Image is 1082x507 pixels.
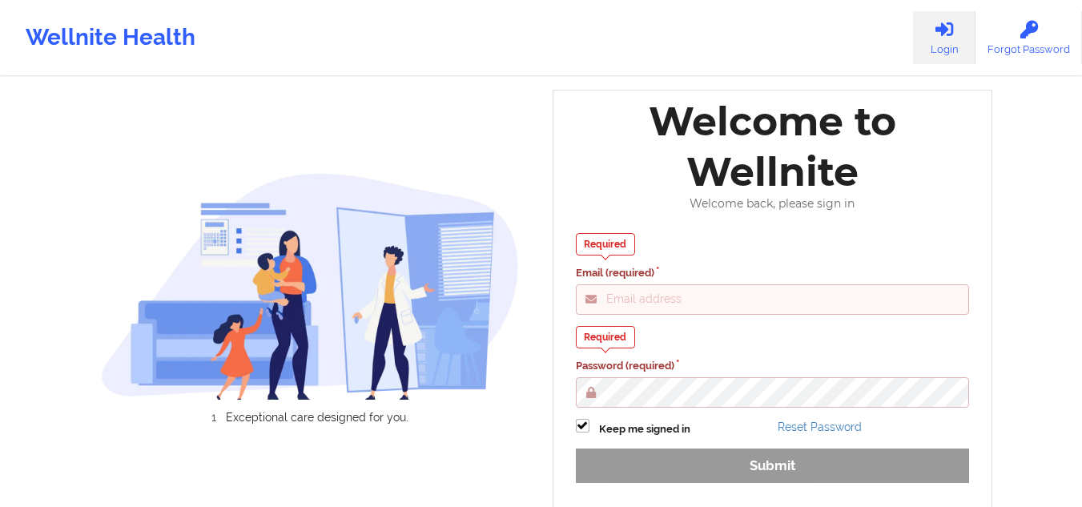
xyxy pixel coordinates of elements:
[778,420,862,433] a: Reset Password
[565,197,981,211] div: Welcome back, please sign in
[913,11,975,64] a: Login
[576,265,970,281] label: Email (required)
[565,96,981,197] div: Welcome to Wellnite
[975,11,1082,64] a: Forgot Password
[576,284,970,315] input: Email address
[576,358,970,374] label: Password (required)
[599,421,690,437] label: Keep me signed in
[576,326,636,348] div: Required
[115,411,519,424] li: Exceptional care designed for you.
[576,233,636,256] div: Required
[101,172,519,399] img: wellnite-auth-hero_200.c722682e.png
